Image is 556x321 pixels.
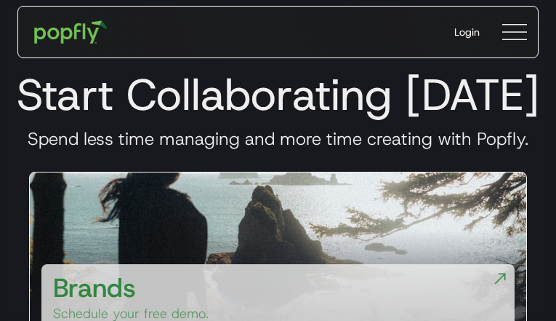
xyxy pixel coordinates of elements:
[443,13,491,51] a: Login
[454,25,480,39] div: Login
[53,270,136,305] h3: Brands
[24,10,118,54] a: home
[12,68,544,121] h1: Start Collaborating [DATE]
[12,128,544,150] h3: Spend less time managing and more time creating with Popfly.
